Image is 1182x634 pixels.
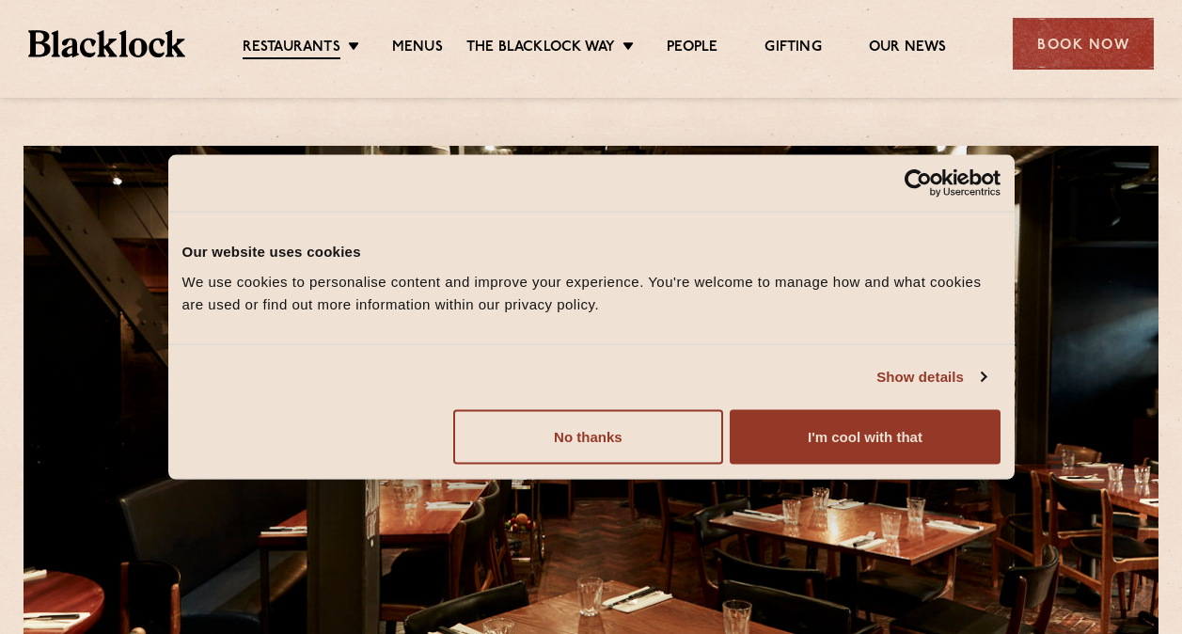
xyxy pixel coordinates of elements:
div: Book Now [1013,18,1154,70]
a: Gifting [764,39,821,57]
a: Restaurants [243,39,340,59]
a: Show details [876,366,985,388]
a: Our News [869,39,947,57]
img: BL_Textured_Logo-footer-cropped.svg [28,30,185,56]
button: I'm cool with that [730,409,1000,464]
a: People [667,39,717,57]
a: Usercentrics Cookiebot - opens in a new window [836,169,1001,198]
div: We use cookies to personalise content and improve your experience. You're welcome to manage how a... [182,270,1001,315]
a: Menus [392,39,443,57]
a: The Blacklock Way [466,39,615,57]
button: No thanks [453,409,723,464]
div: Our website uses cookies [182,241,1001,263]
